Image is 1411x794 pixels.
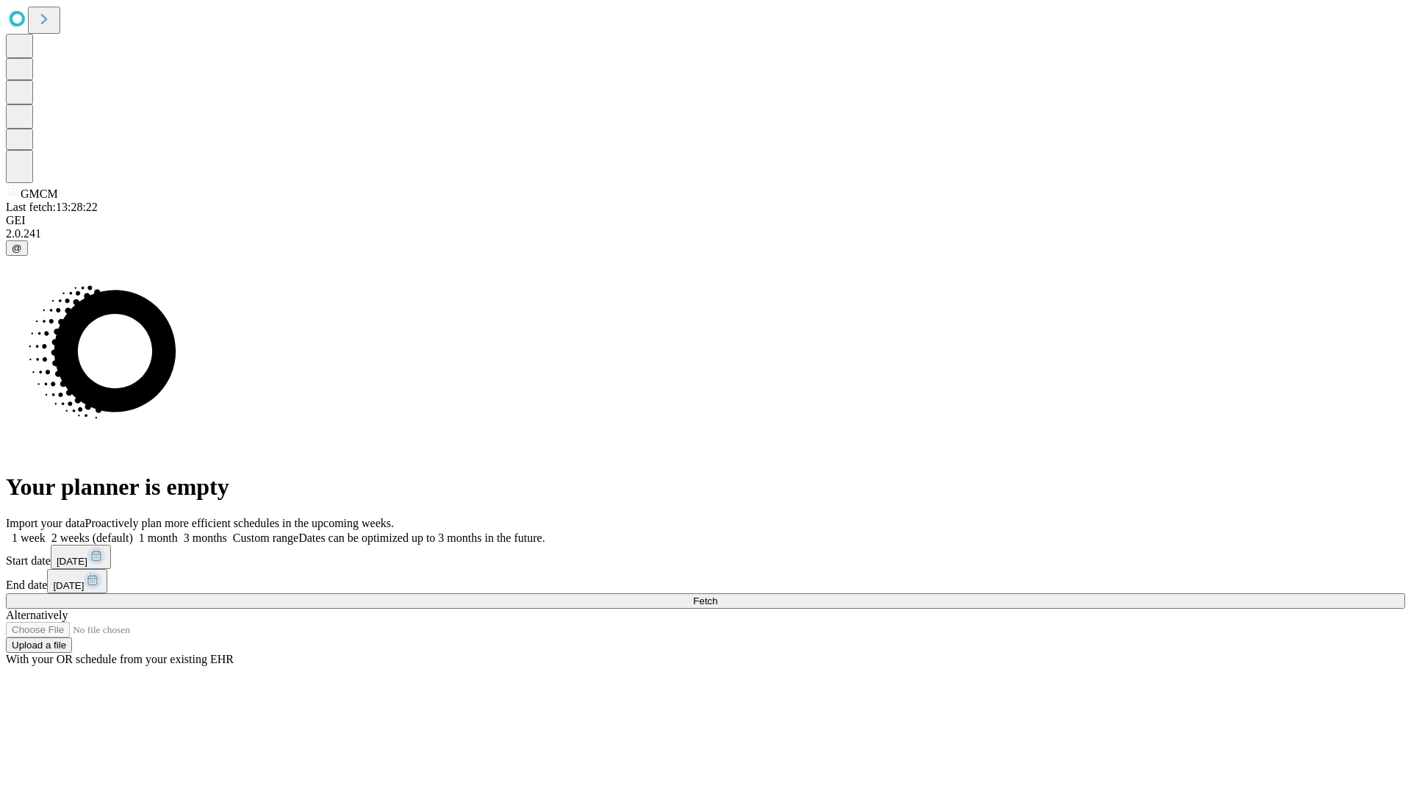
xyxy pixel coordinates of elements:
[21,187,58,200] span: GMCM
[6,201,98,213] span: Last fetch: 13:28:22
[298,532,545,544] span: Dates can be optimized up to 3 months in the future.
[51,532,133,544] span: 2 weeks (default)
[53,580,84,591] span: [DATE]
[6,214,1405,227] div: GEI
[6,653,234,665] span: With your OR schedule from your existing EHR
[12,243,22,254] span: @
[6,569,1405,593] div: End date
[184,532,227,544] span: 3 months
[6,473,1405,501] h1: Your planner is empty
[51,545,111,569] button: [DATE]
[57,556,87,567] span: [DATE]
[12,532,46,544] span: 1 week
[6,593,1405,609] button: Fetch
[6,240,28,256] button: @
[6,517,85,529] span: Import your data
[6,227,1405,240] div: 2.0.241
[6,637,72,653] button: Upload a file
[85,517,394,529] span: Proactively plan more efficient schedules in the upcoming weeks.
[233,532,298,544] span: Custom range
[6,545,1405,569] div: Start date
[139,532,178,544] span: 1 month
[47,569,107,593] button: [DATE]
[693,595,717,607] span: Fetch
[6,609,68,621] span: Alternatively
